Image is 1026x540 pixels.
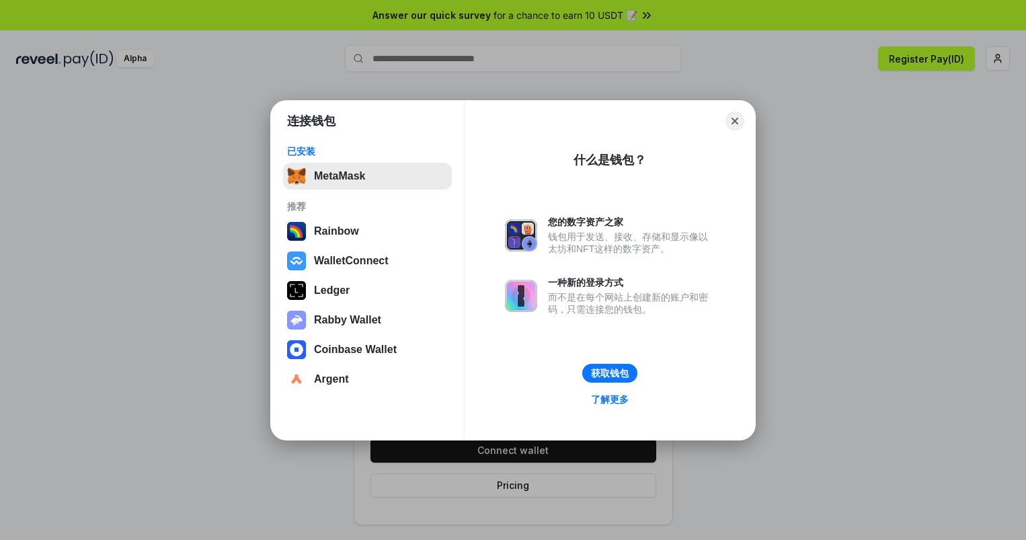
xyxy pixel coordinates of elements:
div: Rainbow [314,225,359,237]
img: svg+xml,%3Csvg%20width%3D%22120%22%20height%3D%22120%22%20viewBox%3D%220%200%20120%20120%22%20fil... [287,222,306,241]
button: Close [725,112,744,130]
div: Argent [314,373,349,385]
a: 了解更多 [583,391,637,408]
div: Rabby Wallet [314,314,381,326]
div: 了解更多 [591,393,629,406]
img: svg+xml,%3Csvg%20fill%3D%22none%22%20height%3D%2233%22%20viewBox%3D%220%200%2035%2033%22%20width%... [287,167,306,186]
img: svg+xml,%3Csvg%20xmlns%3D%22http%3A%2F%2Fwww.w3.org%2F2000%2Fsvg%22%20fill%3D%22none%22%20viewBox... [505,280,537,312]
div: Coinbase Wallet [314,344,397,356]
img: svg+xml,%3Csvg%20width%3D%2228%22%20height%3D%2228%22%20viewBox%3D%220%200%2028%2028%22%20fill%3D... [287,252,306,270]
button: Coinbase Wallet [283,336,452,363]
img: svg+xml,%3Csvg%20xmlns%3D%22http%3A%2F%2Fwww.w3.org%2F2000%2Fsvg%22%20fill%3D%22none%22%20viewBox... [287,311,306,330]
img: svg+xml,%3Csvg%20xmlns%3D%22http%3A%2F%2Fwww.w3.org%2F2000%2Fsvg%22%20width%3D%2228%22%20height%3... [287,281,306,300]
button: MetaMask [283,163,452,190]
div: WalletConnect [314,255,389,267]
button: Ledger [283,277,452,304]
div: 什么是钱包？ [574,152,646,168]
button: Argent [283,366,452,393]
div: 已安装 [287,145,448,157]
div: 而不是在每个网站上创建新的账户和密码，只需连接您的钱包。 [548,291,715,315]
button: 获取钱包 [582,364,637,383]
button: WalletConnect [283,247,452,274]
div: Ledger [314,284,350,297]
img: svg+xml,%3Csvg%20width%3D%2228%22%20height%3D%2228%22%20viewBox%3D%220%200%2028%2028%22%20fill%3D... [287,340,306,359]
div: 钱包用于发送、接收、存储和显示像以太坊和NFT这样的数字资产。 [548,231,715,255]
img: svg+xml,%3Csvg%20width%3D%2228%22%20height%3D%2228%22%20viewBox%3D%220%200%2028%2028%22%20fill%3D... [287,370,306,389]
div: 您的数字资产之家 [548,216,715,228]
h1: 连接钱包 [287,113,336,129]
div: 推荐 [287,200,448,213]
div: 获取钱包 [591,367,629,379]
button: Rainbow [283,218,452,245]
img: svg+xml,%3Csvg%20xmlns%3D%22http%3A%2F%2Fwww.w3.org%2F2000%2Fsvg%22%20fill%3D%22none%22%20viewBox... [505,219,537,252]
div: MetaMask [314,170,365,182]
button: Rabby Wallet [283,307,452,334]
div: 一种新的登录方式 [548,276,715,288]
